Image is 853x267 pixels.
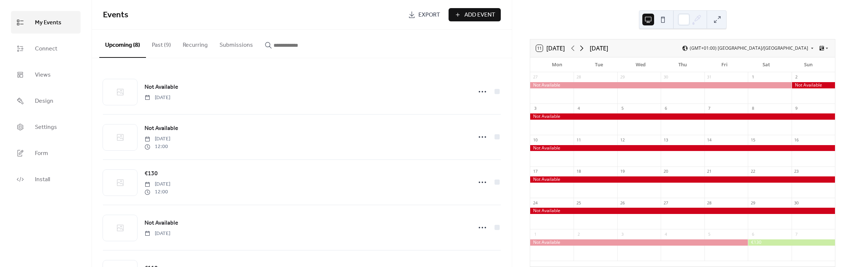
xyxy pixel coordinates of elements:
div: Not Available [792,82,835,88]
a: Views [11,63,81,86]
button: Past (9) [146,30,177,57]
a: Not Available [144,218,178,228]
div: 12 [620,137,625,143]
div: 16 [794,137,799,143]
div: 31 [707,74,712,80]
span: 12:00 [144,188,170,196]
div: 6 [750,231,756,237]
a: My Events [11,11,81,34]
div: 11 [576,137,581,143]
a: Not Available [144,82,178,92]
a: Connect [11,37,81,60]
div: 1 [750,74,756,80]
span: [DATE] [144,230,170,238]
div: Thu [662,57,704,72]
div: 2 [794,74,799,80]
a: Design [11,89,81,112]
div: €130 [748,239,835,246]
div: Sun [787,57,829,72]
div: Mon [536,57,578,72]
div: 30 [663,74,668,80]
span: 12:00 [144,143,170,151]
span: Connect [35,43,57,55]
div: 20 [663,169,668,174]
div: 29 [750,200,756,205]
div: Not Available [530,145,835,151]
div: 27 [532,74,538,80]
span: Events [103,7,128,23]
div: 14 [707,137,712,143]
div: 9 [794,106,799,111]
a: Settings [11,116,81,138]
div: Fri [703,57,745,72]
div: 5 [620,106,625,111]
div: 17 [532,169,538,174]
button: Add Event [449,8,501,21]
button: 11[DATE] [533,43,567,53]
div: 25 [576,200,581,205]
div: 13 [663,137,668,143]
div: 29 [620,74,625,80]
span: (GMT+01:00) [GEOGRAPHIC_DATA]/[GEOGRAPHIC_DATA] [690,46,808,50]
div: Not Available [530,208,835,214]
div: 27 [663,200,668,205]
div: 30 [794,200,799,205]
div: Not Available [530,239,748,246]
div: 26 [620,200,625,205]
span: Form [35,148,48,159]
div: Tue [578,57,620,72]
a: €130 [144,169,158,179]
a: Install [11,168,81,190]
div: [DATE] [590,44,608,53]
a: Export [403,8,446,21]
span: Not Available [144,83,178,92]
span: Not Available [144,219,178,228]
a: Form [11,142,81,164]
div: 23 [794,169,799,174]
span: Add Event [464,11,495,20]
div: 10 [532,137,538,143]
button: Recurring [177,30,214,57]
span: Export [418,11,440,20]
span: [DATE] [144,135,170,143]
div: Sat [745,57,787,72]
span: [DATE] [144,94,170,102]
div: 1 [532,231,538,237]
div: 18 [576,169,581,174]
button: Upcoming (8) [99,30,146,58]
div: 7 [794,231,799,237]
div: 4 [576,106,581,111]
div: 4 [663,231,668,237]
span: Settings [35,122,57,133]
div: 28 [576,74,581,80]
span: Views [35,69,51,81]
div: Not Available [530,176,835,183]
div: 7 [707,106,712,111]
div: 22 [750,169,756,174]
div: 21 [707,169,712,174]
div: 6 [663,106,668,111]
div: 15 [750,137,756,143]
div: Wed [620,57,662,72]
div: 8 [750,106,756,111]
div: 2 [576,231,581,237]
span: [DATE] [144,180,170,188]
span: My Events [35,17,61,28]
div: 24 [532,200,538,205]
div: 19 [620,169,625,174]
span: Design [35,95,53,107]
div: 3 [620,231,625,237]
a: Not Available [144,124,178,133]
button: Submissions [214,30,259,57]
div: Not Available [530,113,835,120]
div: 28 [707,200,712,205]
span: Install [35,174,50,185]
div: 5 [707,231,712,237]
div: Not Available [530,82,792,88]
div: 3 [532,106,538,111]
